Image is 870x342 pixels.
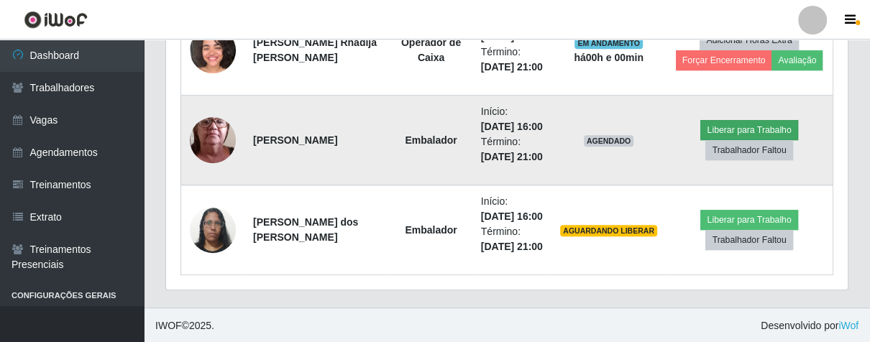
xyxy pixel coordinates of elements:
[253,216,358,243] strong: [PERSON_NAME] dos [PERSON_NAME]
[155,318,214,333] span: © 2025 .
[190,27,236,73] img: 1752258111959.jpeg
[190,89,236,191] img: 1744294731442.jpeg
[405,134,457,146] strong: Embalador
[481,211,543,222] time: [DATE] 16:00
[574,37,643,49] span: EM ANDAMENTO
[761,318,858,333] span: Desenvolvido por
[676,50,772,70] button: Forçar Encerramento
[705,140,792,160] button: Trabalhador Faltou
[481,121,543,132] time: [DATE] 16:00
[838,320,858,331] a: iWof
[253,134,337,146] strong: [PERSON_NAME]
[155,320,182,331] span: IWOF
[700,210,797,230] button: Liberar para Trabalho
[560,225,657,236] span: AGUARDANDO LIBERAR
[771,50,823,70] button: Avaliação
[700,30,798,50] button: Adicionar Horas Extra
[700,120,797,140] button: Liberar para Trabalho
[481,224,543,254] li: Término:
[481,104,543,134] li: Início:
[481,241,543,252] time: [DATE] 21:00
[481,61,543,73] time: [DATE] 21:00
[481,151,543,162] time: [DATE] 21:00
[24,11,88,29] img: CoreUI Logo
[481,134,543,165] li: Término:
[190,199,236,260] img: 1743014740776.jpeg
[705,230,792,250] button: Trabalhador Faltou
[584,135,634,147] span: AGENDADO
[481,45,543,75] li: Término:
[481,194,543,224] li: Início:
[405,224,457,236] strong: Embalador
[574,52,644,63] strong: há 00 h e 00 min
